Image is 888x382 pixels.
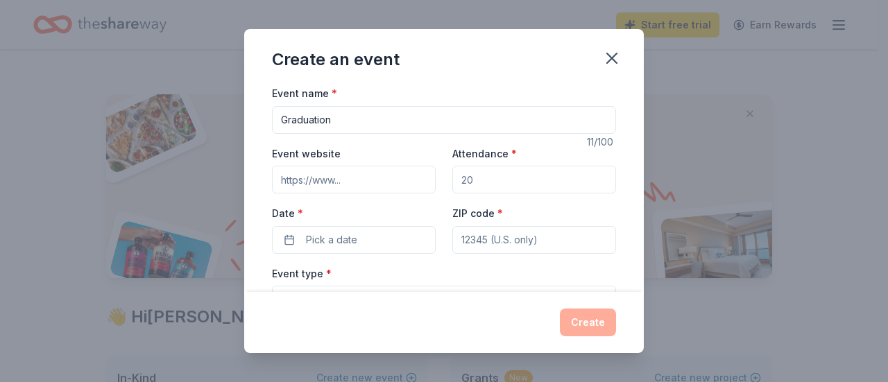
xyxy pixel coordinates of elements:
button: Select [272,286,616,315]
label: Event website [272,147,341,161]
div: Create an event [272,49,400,71]
span: Pick a date [306,232,357,248]
div: 11 /100 [587,134,616,150]
label: ZIP code [452,207,503,220]
label: Date [272,207,436,220]
button: Pick a date [272,226,436,254]
input: Spring Fundraiser [272,106,616,134]
input: https://www... [272,166,436,193]
input: 12345 (U.S. only) [452,226,616,254]
label: Event name [272,87,337,101]
label: Event type [272,267,332,281]
input: 20 [452,166,616,193]
label: Attendance [452,147,517,161]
